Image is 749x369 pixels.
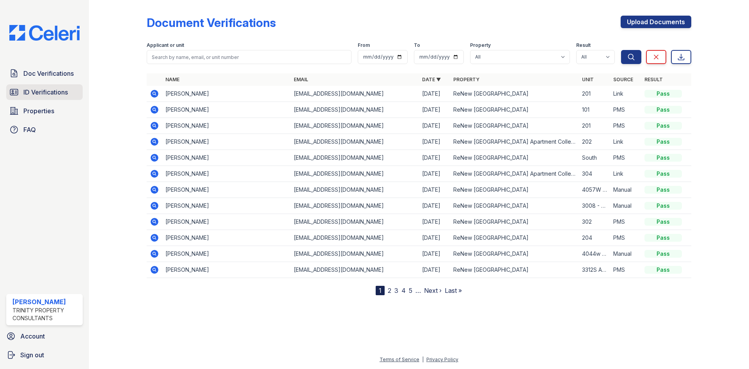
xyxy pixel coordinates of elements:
a: Doc Verifications [6,66,83,81]
td: 302 [579,214,610,230]
td: ReNew [GEOGRAPHIC_DATA] [450,150,579,166]
div: Pass [644,122,682,130]
td: ReNew [GEOGRAPHIC_DATA] Apartment Collection [450,166,579,182]
a: Result [644,77,663,82]
td: 101 [579,102,610,118]
td: [PERSON_NAME] [162,150,291,166]
td: [DATE] [419,102,450,118]
label: Applicant or unit [147,42,184,48]
a: Date ▼ [422,77,441,82]
td: [DATE] [419,214,450,230]
td: [PERSON_NAME] [162,86,291,102]
div: Pass [644,250,682,258]
div: Document Verifications [147,16,276,30]
td: ReNew [GEOGRAPHIC_DATA] [450,86,579,102]
td: Manual [610,198,641,214]
td: [DATE] [419,166,450,182]
a: Email [294,77,308,82]
td: ReNew [GEOGRAPHIC_DATA] [450,102,579,118]
td: [DATE] [419,134,450,150]
td: Manual [610,182,641,198]
div: Pass [644,170,682,178]
input: Search by name, email, or unit number [147,50,351,64]
a: 2 [388,287,391,294]
label: To [414,42,420,48]
td: 304 [579,166,610,182]
label: Property [470,42,491,48]
a: 4 [401,287,406,294]
td: ReNew [GEOGRAPHIC_DATA] [450,198,579,214]
td: ReNew [GEOGRAPHIC_DATA] [450,262,579,278]
td: 3312S Apt 304 [579,262,610,278]
div: [PERSON_NAME] [12,297,80,307]
td: [PERSON_NAME] [162,102,291,118]
td: ReNew [GEOGRAPHIC_DATA] [450,182,579,198]
div: Trinity Property Consultants [12,307,80,322]
td: [PERSON_NAME] [162,246,291,262]
td: [PERSON_NAME] [162,198,291,214]
a: Privacy Policy [426,357,458,362]
td: ReNew [GEOGRAPHIC_DATA] [450,246,579,262]
td: [PERSON_NAME] [162,182,291,198]
td: [DATE] [419,246,450,262]
td: [EMAIL_ADDRESS][DOMAIN_NAME] [291,102,419,118]
a: FAQ [6,122,83,137]
span: Account [20,332,45,341]
div: Pass [644,154,682,162]
a: Unit [582,77,594,82]
td: 4044w - 201 [579,246,610,262]
td: Link [610,166,641,182]
td: [EMAIL_ADDRESS][DOMAIN_NAME] [291,198,419,214]
td: [EMAIL_ADDRESS][DOMAIN_NAME] [291,150,419,166]
td: [DATE] [419,182,450,198]
span: Doc Verifications [23,69,74,78]
a: Last » [445,287,462,294]
td: Manual [610,246,641,262]
td: [PERSON_NAME] [162,230,291,246]
label: Result [576,42,591,48]
td: [EMAIL_ADDRESS][DOMAIN_NAME] [291,166,419,182]
td: [EMAIL_ADDRESS][DOMAIN_NAME] [291,246,419,262]
td: [EMAIL_ADDRESS][DOMAIN_NAME] [291,182,419,198]
td: [EMAIL_ADDRESS][DOMAIN_NAME] [291,230,419,246]
td: [DATE] [419,150,450,166]
div: Pass [644,138,682,146]
img: CE_Logo_Blue-a8612792a0a2168367f1c8372b55b34899dd931a85d93a1a3d3e32e68fde9ad4.png [3,25,86,41]
a: Source [613,77,633,82]
td: ReNew [GEOGRAPHIC_DATA] [450,214,579,230]
td: [PERSON_NAME] [162,166,291,182]
td: [EMAIL_ADDRESS][DOMAIN_NAME] [291,262,419,278]
td: [EMAIL_ADDRESS][DOMAIN_NAME] [291,86,419,102]
a: Property [453,77,479,82]
td: 4057W - 301 [579,182,610,198]
div: Pass [644,234,682,242]
a: Account [3,328,86,344]
td: PMS [610,230,641,246]
span: Properties [23,106,54,116]
td: Link [610,134,641,150]
a: Sign out [3,347,86,363]
td: [DATE] [419,198,450,214]
a: 3 [394,287,398,294]
td: [EMAIL_ADDRESS][DOMAIN_NAME] [291,118,419,134]
a: Next › [424,287,442,294]
a: Properties [6,103,83,119]
td: PMS [610,150,641,166]
span: Sign out [20,350,44,360]
td: PMS [610,262,641,278]
td: [DATE] [419,230,450,246]
td: [EMAIL_ADDRESS][DOMAIN_NAME] [291,134,419,150]
span: FAQ [23,125,36,134]
td: PMS [610,214,641,230]
td: [DATE] [419,118,450,134]
td: 3008 - 103 [579,198,610,214]
td: ReNew [GEOGRAPHIC_DATA] [450,230,579,246]
div: Pass [644,106,682,114]
td: [EMAIL_ADDRESS][DOMAIN_NAME] [291,214,419,230]
td: [DATE] [419,262,450,278]
td: 204 [579,230,610,246]
td: [PERSON_NAME] [162,214,291,230]
td: PMS [610,118,641,134]
td: PMS [610,102,641,118]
